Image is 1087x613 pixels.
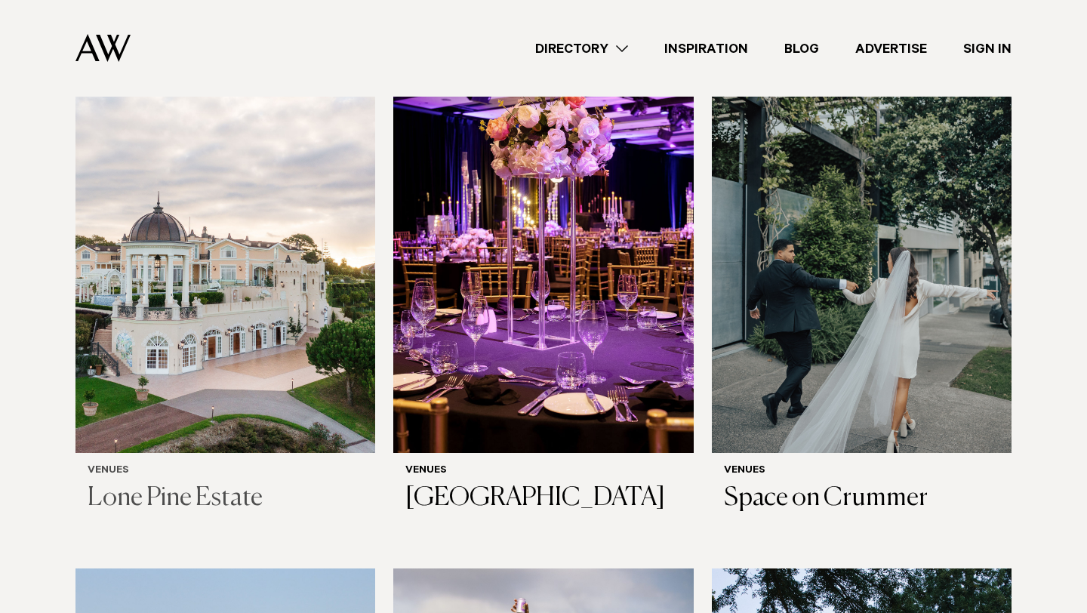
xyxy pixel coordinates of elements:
[712,50,1012,452] img: Just married in Ponsonby
[393,50,693,452] img: Auckland Weddings Venues | Pullman Auckland Hotel
[393,50,693,526] a: Auckland Weddings Venues | Pullman Auckland Hotel Venues [GEOGRAPHIC_DATA]
[75,34,131,62] img: Auckland Weddings Logo
[724,483,999,514] h3: Space on Crummer
[646,39,766,59] a: Inspiration
[766,39,837,59] a: Blog
[88,483,363,514] h3: Lone Pine Estate
[75,50,375,526] a: Exterior view of Lone Pine Estate Venues Lone Pine Estate
[945,39,1030,59] a: Sign In
[405,465,681,478] h6: Venues
[75,50,375,452] img: Exterior view of Lone Pine Estate
[837,39,945,59] a: Advertise
[712,50,1012,526] a: Just married in Ponsonby Venues Space on Crummer
[517,39,646,59] a: Directory
[724,465,999,478] h6: Venues
[405,483,681,514] h3: [GEOGRAPHIC_DATA]
[88,465,363,478] h6: Venues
